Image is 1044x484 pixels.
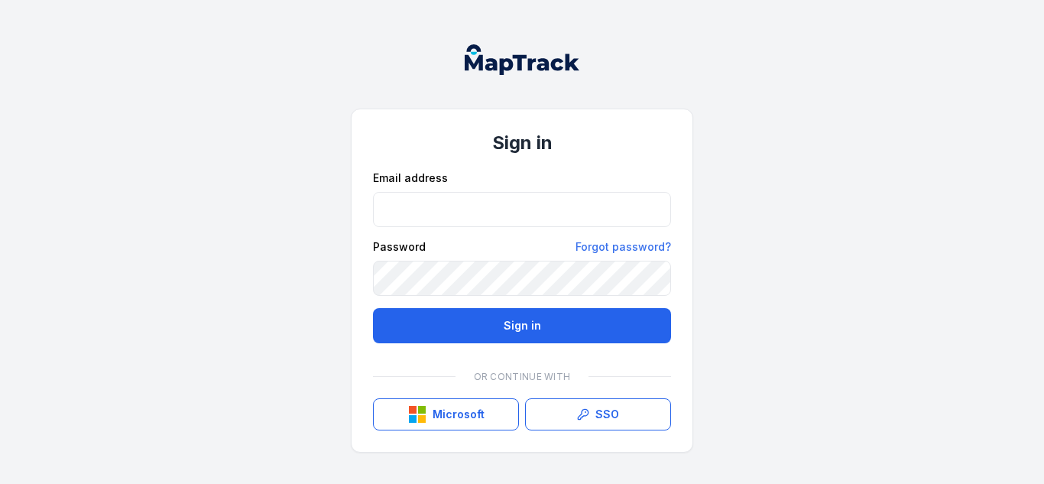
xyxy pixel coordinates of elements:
a: Forgot password? [575,239,671,255]
label: Email address [373,171,448,186]
button: Sign in [373,308,671,343]
label: Password [373,239,426,255]
h1: Sign in [373,131,671,155]
button: Microsoft [373,398,519,430]
div: Or continue with [373,362,671,392]
nav: Global [440,44,604,75]
a: SSO [525,398,671,430]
